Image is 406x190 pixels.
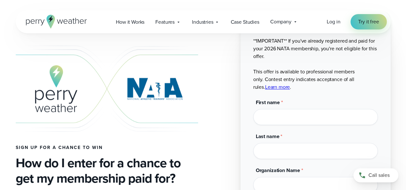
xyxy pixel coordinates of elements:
[225,15,264,29] a: Case Studies
[110,15,150,29] a: How it Works
[327,18,340,26] a: Log in
[155,18,175,26] span: Features
[16,145,198,150] h4: Sign up for a chance to win
[116,18,144,26] span: How it Works
[353,168,398,182] a: Call sales
[256,133,280,140] span: Last name
[256,167,300,174] span: Organization Name
[253,37,378,91] p: **IMPORTANT** If you've already registered and paid for your 2026 NATA membership, you're not eli...
[256,99,280,106] span: First name
[265,83,290,91] a: Learn more
[368,171,390,179] span: Call sales
[192,18,213,26] span: Industries
[16,155,198,186] h3: How do I enter for a chance to get my membership paid for?
[327,18,340,25] span: Log in
[358,18,379,26] span: Try it free
[270,18,291,26] span: Company
[230,18,259,26] span: Case Studies
[350,14,386,29] a: Try it free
